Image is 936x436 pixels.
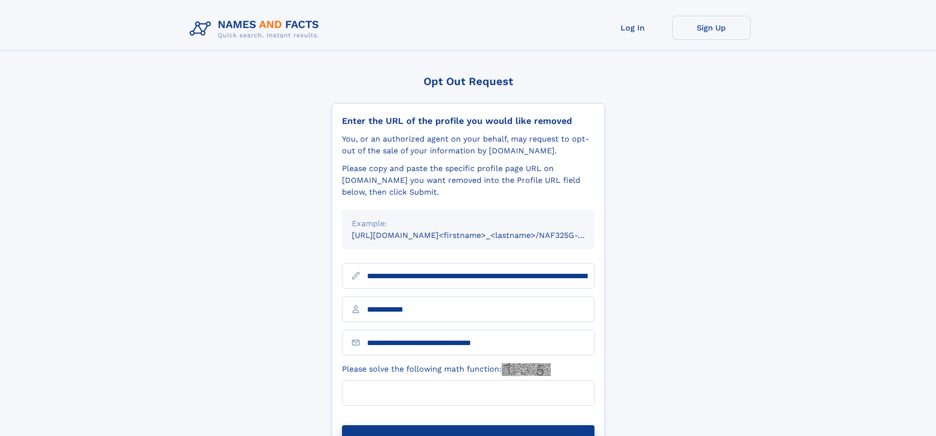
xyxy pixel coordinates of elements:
[352,231,613,240] small: [URL][DOMAIN_NAME]<firstname>_<lastname>/NAF325G-xxxxxxxx
[594,16,672,40] a: Log In
[332,75,605,87] div: Opt Out Request
[342,363,551,376] label: Please solve the following math function:
[186,16,327,42] img: Logo Names and Facts
[342,133,595,157] div: You, or an authorized agent on your behalf, may request to opt-out of the sale of your informatio...
[672,16,751,40] a: Sign Up
[352,218,585,230] div: Example:
[342,163,595,198] div: Please copy and paste the specific profile page URL on [DOMAIN_NAME] you want removed into the Pr...
[342,116,595,126] div: Enter the URL of the profile you would like removed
